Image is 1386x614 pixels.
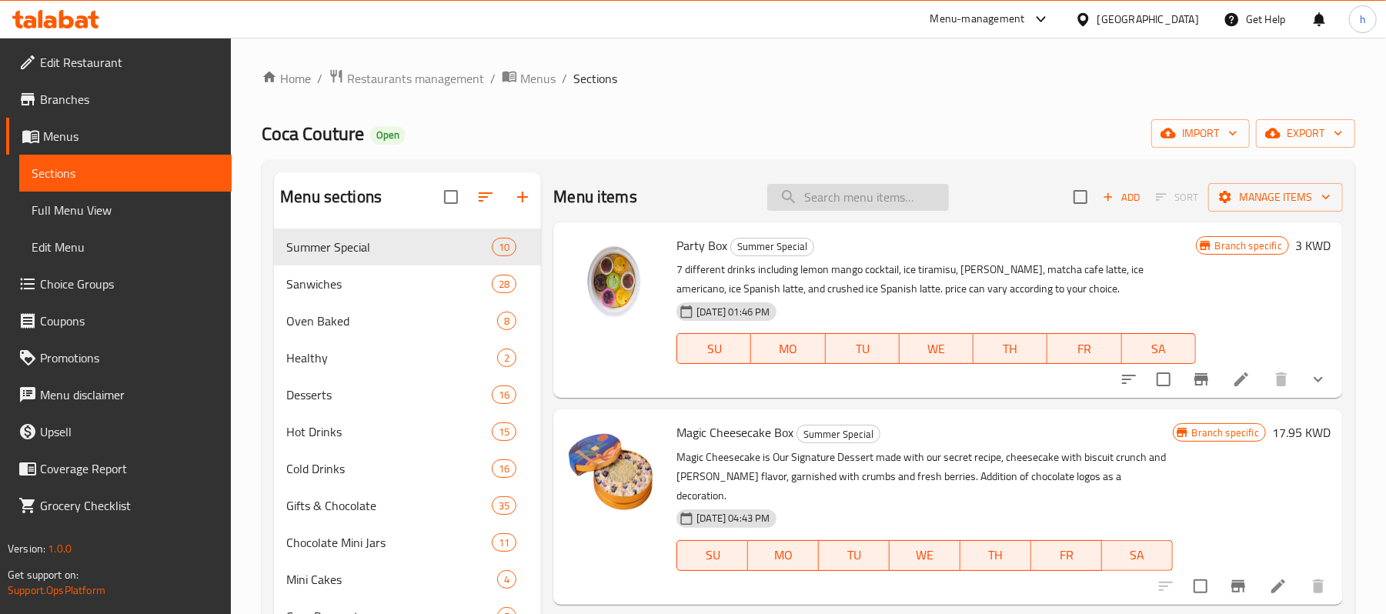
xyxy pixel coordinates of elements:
a: Edit Menu [19,229,232,265]
span: 2 [498,351,516,365]
a: Branches [6,81,232,118]
span: 4 [498,572,516,587]
button: WE [890,540,960,571]
div: Summer Special10 [274,229,541,265]
span: Manage items [1221,188,1331,207]
button: FR [1047,333,1121,364]
span: Oven Baked [286,312,497,330]
span: Branches [40,90,219,108]
svg: Show Choices [1309,370,1328,389]
a: Coupons [6,302,232,339]
h6: 17.95 KWD [1272,422,1331,443]
span: 10 [493,240,516,255]
span: [DATE] 04:43 PM [690,511,776,526]
a: Edit Restaurant [6,44,232,81]
div: Sanwiches [286,275,492,293]
div: items [492,275,516,293]
div: items [497,349,516,367]
div: Healthy2 [274,339,541,376]
button: TU [826,333,900,364]
a: Home [262,69,311,88]
li: / [317,69,322,88]
a: Coverage Report [6,450,232,487]
a: Restaurants management [329,68,484,88]
div: Healthy [286,349,497,367]
div: items [492,422,516,441]
span: MO [757,338,819,360]
button: delete [1263,361,1300,398]
a: Full Menu View [19,192,232,229]
span: Gifts & Chocolate [286,496,492,515]
span: Menu disclaimer [40,385,219,404]
div: Summer Special [730,238,814,256]
li: / [490,69,496,88]
button: show more [1300,361,1337,398]
div: Desserts16 [274,376,541,413]
span: Summer Special [286,238,492,256]
span: Select to update [1147,363,1180,395]
span: Branch specific [1209,239,1288,253]
button: Add section [504,179,541,215]
div: Menu-management [930,10,1025,28]
span: SA [1108,544,1167,566]
span: FR [1054,338,1115,360]
nav: breadcrumb [262,68,1355,88]
div: items [497,312,516,330]
span: Mini Cakes [286,570,497,589]
span: Party Box [676,234,727,257]
a: Upsell [6,413,232,450]
p: 7 different drinks including lemon mango cocktail, ice tiramisu, [PERSON_NAME], matcha cafe latte... [676,260,1195,299]
span: 16 [493,462,516,476]
button: import [1151,119,1250,148]
div: Summer Special [797,425,880,443]
h6: 3 KWD [1295,235,1331,256]
span: h [1360,11,1366,28]
span: Promotions [40,349,219,367]
span: 28 [493,277,516,292]
span: Coupons [40,312,219,330]
li: / [562,69,567,88]
button: TH [974,333,1047,364]
span: SU [683,544,742,566]
span: Sort sections [467,179,504,215]
div: Mini Cakes4 [274,561,541,598]
div: Chocolate Mini Jars [286,533,492,552]
button: SA [1122,333,1196,364]
div: items [492,238,516,256]
div: items [492,496,516,515]
span: Desserts [286,385,492,404]
span: 1.0.0 [48,539,72,559]
div: Oven Baked8 [274,302,541,339]
h2: Menu sections [280,185,382,209]
img: Party Box [566,235,664,333]
div: [GEOGRAPHIC_DATA] [1097,11,1199,28]
span: Select all sections [435,181,467,213]
span: Add item [1097,185,1146,209]
span: Upsell [40,422,219,441]
button: SU [676,540,748,571]
span: SA [1128,338,1190,360]
span: Summer Special [731,238,813,255]
span: Hot Drinks [286,422,492,441]
p: Magic Cheesecake is Our Signature Dessert made with our secret recipe, cheesecake with biscuit cr... [676,448,1172,506]
span: 11 [493,536,516,550]
button: TU [819,540,890,571]
button: TH [960,540,1031,571]
div: items [497,570,516,589]
span: Menus [520,69,556,88]
span: Cold Drinks [286,459,492,478]
button: SU [676,333,751,364]
div: items [492,459,516,478]
a: Support.OpsPlatform [8,580,105,600]
span: Branch specific [1186,425,1265,440]
button: Add [1097,185,1146,209]
span: SU [683,338,745,360]
span: 15 [493,425,516,439]
div: items [492,385,516,404]
button: Branch-specific-item [1220,568,1257,605]
span: Select section first [1146,185,1208,209]
button: delete [1300,568,1337,605]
